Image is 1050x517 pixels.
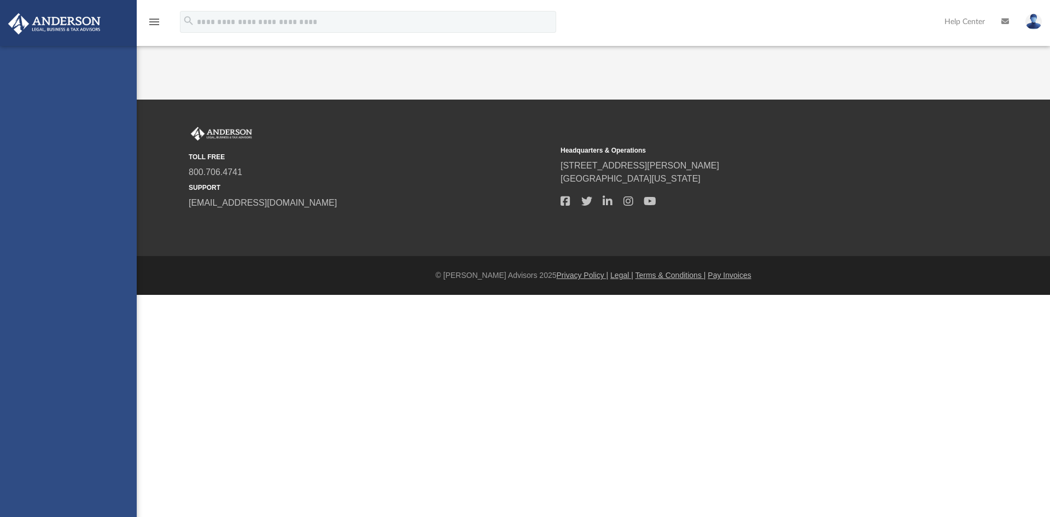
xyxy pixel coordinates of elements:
a: 800.706.4741 [189,167,242,177]
a: menu [148,21,161,28]
a: Pay Invoices [708,271,751,280]
div: © [PERSON_NAME] Advisors 2025 [137,270,1050,281]
img: Anderson Advisors Platinum Portal [189,127,254,141]
a: Privacy Policy | [557,271,609,280]
i: search [183,15,195,27]
i: menu [148,15,161,28]
a: [EMAIL_ADDRESS][DOMAIN_NAME] [189,198,337,207]
small: SUPPORT [189,183,553,193]
a: [STREET_ADDRESS][PERSON_NAME] [561,161,719,170]
img: Anderson Advisors Platinum Portal [5,13,104,34]
a: Terms & Conditions | [635,271,706,280]
a: [GEOGRAPHIC_DATA][US_STATE] [561,174,701,183]
img: User Pic [1025,14,1042,30]
small: Headquarters & Operations [561,146,925,155]
small: TOLL FREE [189,152,553,162]
a: Legal | [610,271,633,280]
